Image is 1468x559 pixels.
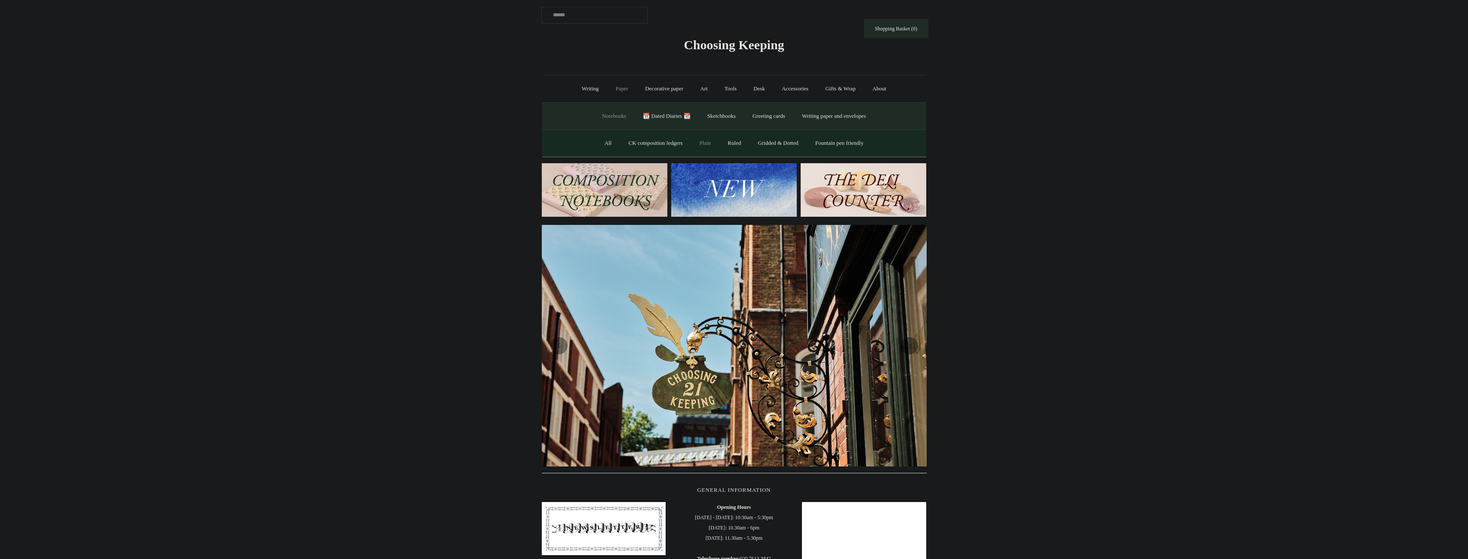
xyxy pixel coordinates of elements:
[574,78,606,100] a: Writing
[621,132,690,155] a: CK composition ledgers
[542,163,667,217] img: 202302 Composition ledgers.jpg__PID:69722ee6-fa44-49dd-a067-31375e5d54ec
[594,105,634,128] a: Notebooks
[542,502,666,555] img: pf-4db91bb9--1305-Newsletter-Button_1200x.jpg
[745,105,793,128] a: Greeting cards
[717,504,751,510] b: Opening Hours
[699,105,743,128] a: Sketchbooks
[801,163,926,217] img: The Deli Counter
[671,163,797,217] img: New.jpg__PID:f73bdf93-380a-4a35-bcfe-7823039498e1
[794,105,874,128] a: Writing paper and envelopes
[693,78,715,100] a: Art
[808,132,871,155] a: Fountain pen friendly
[550,337,567,354] button: Previous
[684,38,784,52] span: Choosing Keeping
[864,19,928,38] a: Shopping Basket (0)
[717,78,745,100] a: Tools
[720,132,749,155] a: Ruled
[746,78,773,100] a: Desk
[635,105,698,128] a: 📆 Dated Diaries 📆
[730,464,739,466] button: Page 2
[774,78,816,100] a: Accessories
[817,78,863,100] a: Gifts & Wrap
[717,464,726,466] button: Page 1
[542,225,927,466] img: Copyright Choosing Keeping 20190711 LS Homepage 7.jpg__PID:4c49fdcc-9d5f-40e8-9753-f5038b35abb7
[865,78,894,100] a: About
[697,487,771,493] span: GENERAL INFORMATION
[637,78,691,100] a: Decorative paper
[684,45,784,51] a: Choosing Keeping
[597,132,619,155] a: All
[692,132,719,155] a: Plain
[750,132,806,155] a: Gridded & Dotted
[901,337,918,354] button: Next
[608,78,636,100] a: Paper
[743,464,751,466] button: Page 3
